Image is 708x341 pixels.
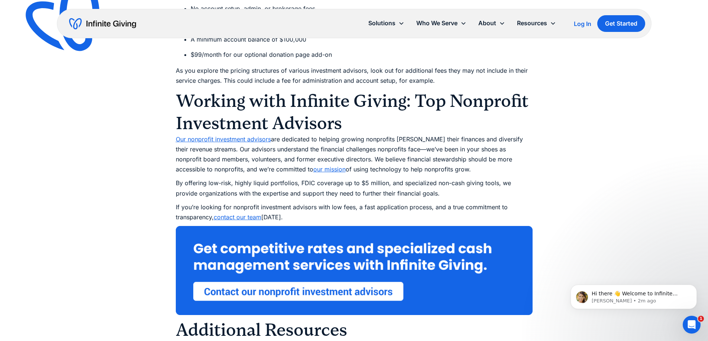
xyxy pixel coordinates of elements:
[176,319,533,341] h2: Additional Resources
[176,202,533,222] p: If you’re looking for nonprofit investment advisors with low fees, a fast application process, an...
[574,19,591,28] a: Log In
[472,15,511,31] div: About
[362,15,410,31] div: Solutions
[69,18,136,30] a: home
[191,4,533,14] li: No account setup, admin, or brokerage fees
[683,316,701,334] iframe: Intercom live chat
[517,18,547,28] div: Resources
[191,35,533,45] li: A minimum account balance of $100,000
[368,18,395,28] div: Solutions
[176,90,533,134] h2: Working with Infinite Giving: Top Nonprofit Investment Advisors
[214,213,261,221] a: contact our team
[410,15,472,31] div: Who We Serve
[313,165,346,173] a: our mission
[597,15,645,32] a: Get Started
[176,226,533,315] img: Get competitive rates and specialized cash management services with Infinite Giving. Click to con...
[559,269,708,321] iframe: Intercom notifications message
[191,50,533,60] li: $99/month for our optional donation page add-on
[511,15,562,31] div: Resources
[416,18,458,28] div: Who We Serve
[176,178,533,198] p: By offering low-risk, highly liquid portfolios, FDIC coverage up to $5 million, and specialized n...
[574,21,591,27] div: Log In
[698,316,704,322] span: 1
[478,18,496,28] div: About
[176,134,533,175] p: ‍ are dedicated to helping growing nonprofits [PERSON_NAME] their finances and diversify their re...
[176,135,271,143] a: Our nonprofit investment advisors
[176,66,533,86] p: As you explore the pricing structures of various investment advisors, look out for additional fee...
